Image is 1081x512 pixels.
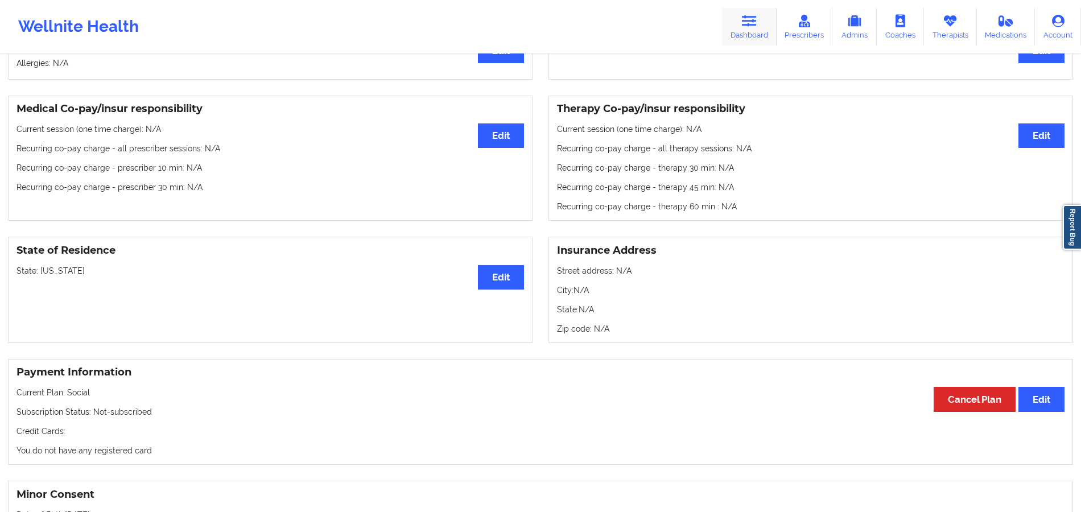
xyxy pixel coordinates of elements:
[16,57,524,69] p: Allergies: N/A
[977,8,1035,46] a: Medications
[924,8,977,46] a: Therapists
[1063,205,1081,250] a: Report Bug
[557,123,1065,135] p: Current session (one time charge): N/A
[16,265,524,276] p: State: [US_STATE]
[557,304,1065,315] p: State: N/A
[1035,8,1081,46] a: Account
[722,8,777,46] a: Dashboard
[16,445,1065,456] p: You do not have any registered card
[478,265,524,290] button: Edit
[16,181,524,193] p: Recurring co-pay charge - prescriber 30 min : N/A
[16,366,1065,379] h3: Payment Information
[16,102,524,115] h3: Medical Co-pay/insur responsibility
[557,181,1065,193] p: Recurring co-pay charge - therapy 45 min : N/A
[934,387,1016,411] button: Cancel Plan
[16,387,1065,398] p: Current Plan: Social
[1018,123,1065,148] button: Edit
[557,265,1065,276] p: Street address: N/A
[832,8,877,46] a: Admins
[557,284,1065,296] p: City: N/A
[478,123,524,148] button: Edit
[1018,387,1065,411] button: Edit
[16,406,1065,418] p: Subscription Status: Not-subscribed
[557,201,1065,212] p: Recurring co-pay charge - therapy 60 min : N/A
[16,143,524,154] p: Recurring co-pay charge - all prescriber sessions : N/A
[16,244,524,257] h3: State of Residence
[16,162,524,174] p: Recurring co-pay charge - prescriber 10 min : N/A
[557,162,1065,174] p: Recurring co-pay charge - therapy 30 min : N/A
[557,323,1065,335] p: Zip code: N/A
[557,244,1065,257] h3: Insurance Address
[16,123,524,135] p: Current session (one time charge): N/A
[16,488,1065,501] h3: Minor Consent
[16,426,1065,437] p: Credit Cards:
[877,8,924,46] a: Coaches
[777,8,833,46] a: Prescribers
[557,102,1065,115] h3: Therapy Co-pay/insur responsibility
[557,143,1065,154] p: Recurring co-pay charge - all therapy sessions : N/A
